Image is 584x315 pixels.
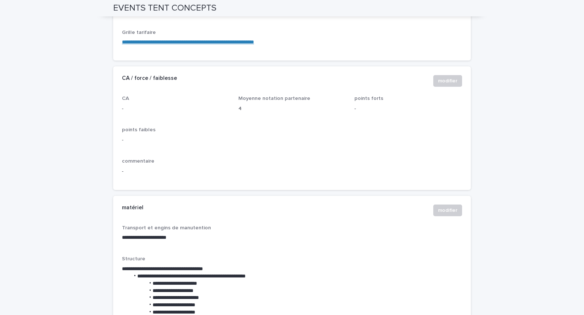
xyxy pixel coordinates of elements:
p: - [122,168,462,175]
button: modifier [433,205,462,216]
h2: EVENTS TENT CONCEPTS [113,3,216,13]
span: CA [122,96,129,101]
p: - [122,105,230,113]
p: 4 [238,105,346,113]
span: Grille tarifaire [122,30,156,35]
span: Structure [122,256,145,261]
h2: matériel [122,205,143,211]
h2: CA / force / faiblesse [122,75,177,82]
span: modifier [438,77,457,85]
span: commentaire [122,159,154,164]
p: - [354,105,462,113]
span: Moyenne notation partenaire [238,96,310,101]
button: modifier [433,75,462,87]
span: points faibles [122,127,155,132]
p: - [122,136,230,144]
span: modifier [438,207,457,214]
span: points forts [354,96,383,101]
span: Transport et engins de manutention [122,225,211,230]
